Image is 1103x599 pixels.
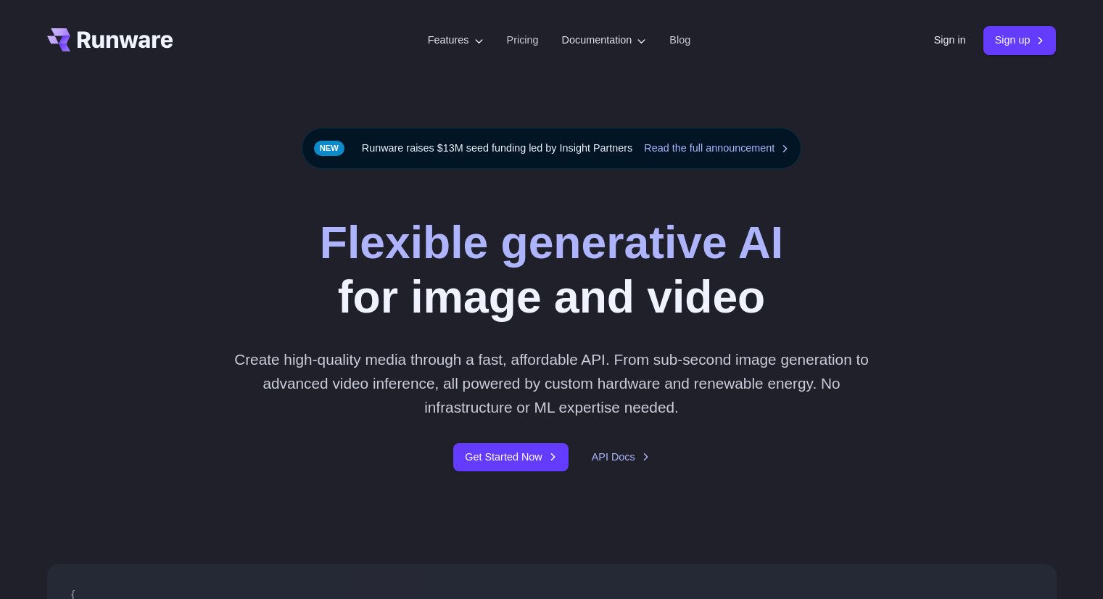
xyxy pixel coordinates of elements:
a: Sign up [983,26,1057,54]
strong: Flexible generative AI [320,217,783,268]
h1: for image and video [320,215,783,324]
a: Pricing [507,32,539,49]
p: Create high-quality media through a fast, affordable API. From sub-second image generation to adv... [228,347,875,420]
a: Get Started Now [453,443,568,471]
a: API Docs [592,449,650,466]
a: Blog [669,32,690,49]
a: Go to / [47,28,173,51]
label: Features [428,32,484,49]
a: Sign in [934,32,966,49]
a: Read the full announcement [644,140,789,157]
label: Documentation [562,32,647,49]
div: Runware raises $13M seed funding led by Insight Partners [302,128,802,169]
